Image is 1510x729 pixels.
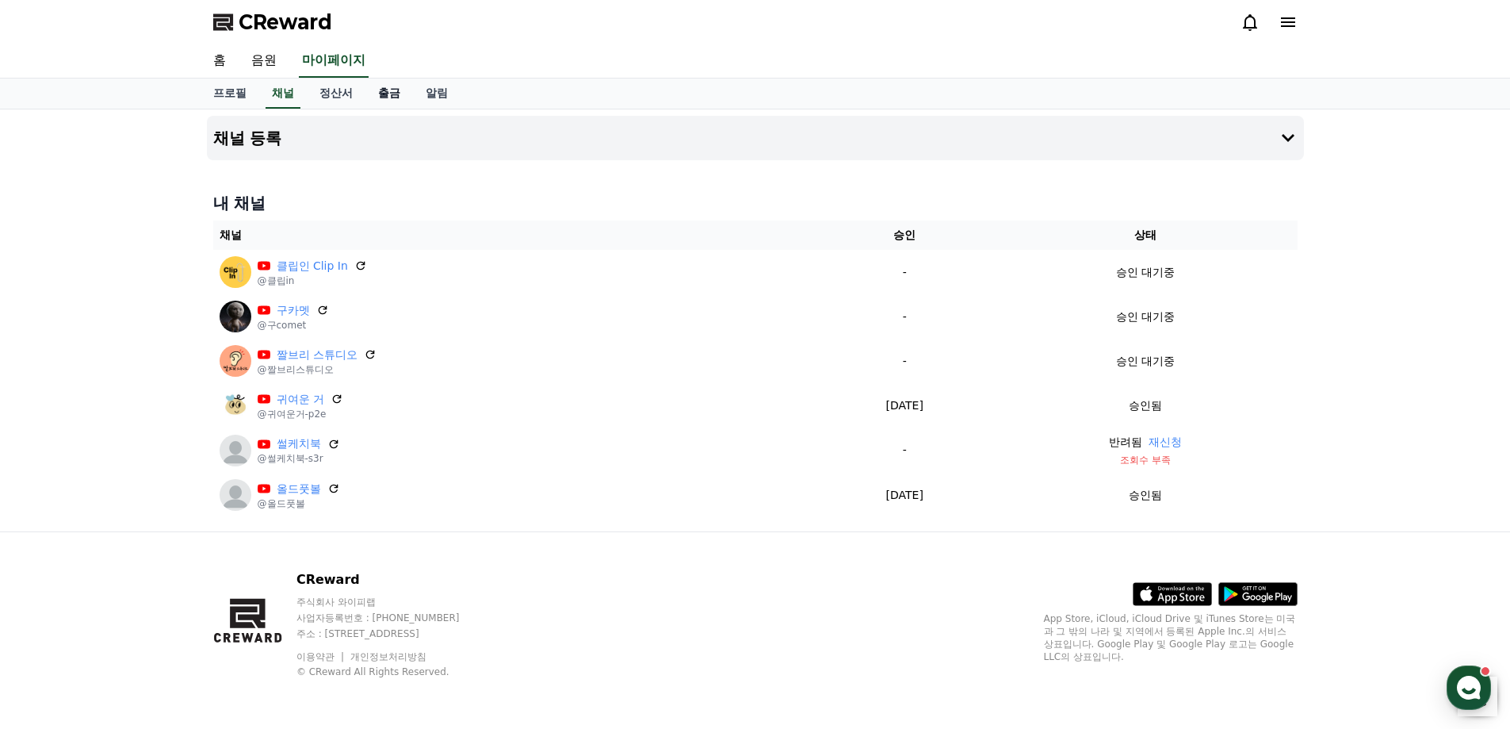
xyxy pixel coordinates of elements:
p: @귀여운거-p2e [258,408,343,420]
a: 마이페이지 [299,44,369,78]
button: 채널 등록 [207,116,1304,160]
img: 구카멧 [220,301,251,332]
img: 귀여운 거 [220,389,251,421]
a: 이용약관 [296,651,346,662]
p: 사업자등록번호 : [PHONE_NUMBER] [296,612,490,624]
p: 주소 : [STREET_ADDRESS] [296,627,490,640]
p: CReward [296,570,490,589]
img: 클립인 Clip In [220,256,251,288]
p: 승인됨 [1129,487,1162,504]
a: 음원 [239,44,289,78]
a: 홈 [201,44,239,78]
span: 설정 [245,527,264,539]
a: 썰케치북 [277,435,321,452]
a: 프로필 [201,79,259,109]
p: 승인 대기중 [1116,264,1175,281]
a: 올드풋볼 [277,481,321,497]
p: 주식회사 와이피랩 [296,596,490,608]
span: CReward [239,10,332,35]
button: 재신청 [1149,434,1182,451]
img: 올드풋볼 [220,479,251,511]
img: 짤브리 스튜디오 [220,345,251,377]
p: © CReward All Rights Reserved. [296,666,490,678]
img: 썰케치북 [220,435,251,466]
th: 상태 [994,221,1298,250]
a: 알림 [413,79,461,109]
p: 승인 대기중 [1116,353,1175,370]
a: 채널 [266,79,300,109]
p: - [822,309,988,325]
span: 홈 [50,527,59,539]
a: 대화 [105,503,205,543]
p: [DATE] [822,397,988,414]
p: - [822,264,988,281]
p: - [822,442,988,459]
p: - [822,353,988,370]
h4: 내 채널 [213,192,1298,214]
p: 조회수 부족 [1000,454,1291,466]
p: 승인됨 [1129,397,1162,414]
th: 승인 [816,221,994,250]
p: @올드풋볼 [258,497,340,510]
a: 클립인 Clip In [277,258,348,274]
a: 설정 [205,503,304,543]
a: 귀여운 거 [277,391,324,408]
p: [DATE] [822,487,988,504]
p: App Store, iCloud, iCloud Drive 및 iTunes Store는 미국과 그 밖의 나라 및 지역에서 등록된 Apple Inc.의 서비스 상표입니다. Goo... [1044,612,1298,663]
p: @짤브리스튜디오 [258,363,377,376]
a: 구카멧 [277,302,310,319]
p: @구comet [258,319,329,332]
h4: 채널 등록 [213,129,282,147]
p: 반려됨 [1109,434,1142,451]
a: 출금 [365,79,413,109]
a: 개인정보처리방침 [350,651,426,662]
p: @클립in [258,274,367,287]
th: 채널 [213,221,816,250]
p: 승인 대기중 [1116,309,1175,325]
a: 홈 [5,503,105,543]
p: @썰케치북-s3r [258,452,340,465]
span: 대화 [145,528,164,540]
a: CReward [213,10,332,35]
a: 정산서 [307,79,365,109]
a: 짤브리 스튜디오 [277,347,357,363]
